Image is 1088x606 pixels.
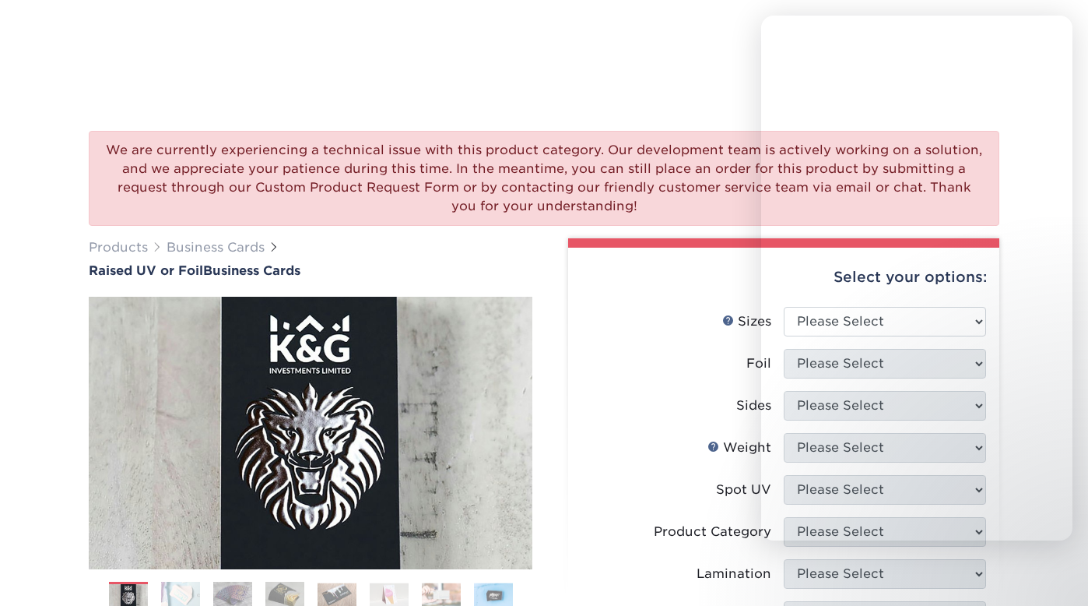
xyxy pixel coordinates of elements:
div: Select your options: [581,248,987,307]
span: Raised UV or Foil [89,263,203,278]
div: Sides [736,396,771,415]
iframe: Intercom live chat [761,16,1072,541]
a: Business Cards [167,240,265,255]
a: Products [89,240,148,255]
div: Foil [746,354,771,373]
div: Sizes [722,312,771,331]
h1: Business Cards [89,263,532,278]
div: Spot UV [716,481,771,499]
iframe: Intercom live chat [1035,553,1072,590]
div: We are currently experiencing a technical issue with this product category. Our development team ... [89,131,999,226]
div: Lamination [697,565,771,583]
a: Raised UV or FoilBusiness Cards [89,263,532,278]
div: Product Category [654,523,771,541]
div: Weight [707,439,771,457]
